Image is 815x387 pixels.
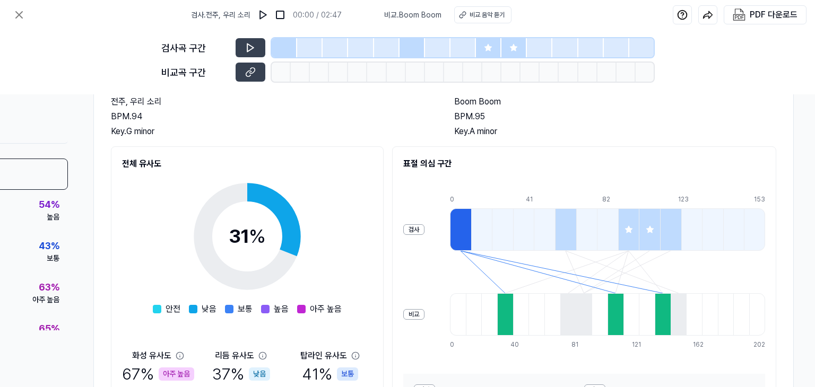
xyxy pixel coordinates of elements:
[753,340,765,349] div: 202
[238,303,253,315] span: 보통
[310,303,342,315] span: 아주 높음
[403,224,424,235] div: 검사
[161,65,229,80] div: 비교곡 구간
[632,340,648,349] div: 121
[122,362,194,386] div: 67 %
[39,197,59,212] div: 54 %
[111,110,433,123] div: BPM. 94
[122,157,372,170] h2: 전체 유사도
[300,349,347,362] div: 탑라인 유사도
[384,10,441,21] span: 비교 . Boom Boom
[249,367,270,381] div: 낮음
[403,309,424,320] div: 비교
[703,10,713,20] img: share
[754,195,765,204] div: 153
[212,362,270,386] div: 37 %
[733,8,745,21] img: PDF Download
[454,125,776,138] div: Key. A minor
[470,10,505,20] div: 비교 음악 듣기
[39,239,59,253] div: 43 %
[166,303,180,315] span: 안전
[678,195,699,204] div: 123
[258,10,268,20] img: play
[229,222,266,251] div: 31
[274,303,289,315] span: 높음
[450,340,466,349] div: 0
[750,8,797,22] div: PDF 다운로드
[454,6,511,23] button: 비교 음악 듣기
[47,212,59,223] div: 높음
[450,195,471,204] div: 0
[526,195,547,204] div: 41
[403,157,765,170] h2: 표절 의심 구간
[39,321,59,336] div: 65 %
[39,280,59,294] div: 63 %
[293,10,342,21] div: 00:00 / 02:47
[161,41,229,55] div: 검사곡 구간
[159,367,194,381] div: 아주 높음
[47,253,59,264] div: 보통
[571,340,587,349] div: 81
[132,349,171,362] div: 화성 유사도
[693,340,709,349] div: 162
[602,195,623,204] div: 82
[454,95,776,108] h2: Boom Boom
[275,10,285,20] img: stop
[32,294,59,305] div: 아주 높음
[215,349,254,362] div: 리듬 유사도
[454,110,776,123] div: BPM. 95
[337,367,358,381] div: 보통
[731,6,800,24] button: PDF 다운로드
[510,340,526,349] div: 40
[111,95,433,108] h2: 전주, 우리 소리
[677,10,688,20] img: help
[191,10,250,21] span: 검사 . 전주, 우리 소리
[249,225,266,248] span: %
[202,303,216,315] span: 낮음
[111,125,433,138] div: Key. G minor
[302,362,358,386] div: 41 %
